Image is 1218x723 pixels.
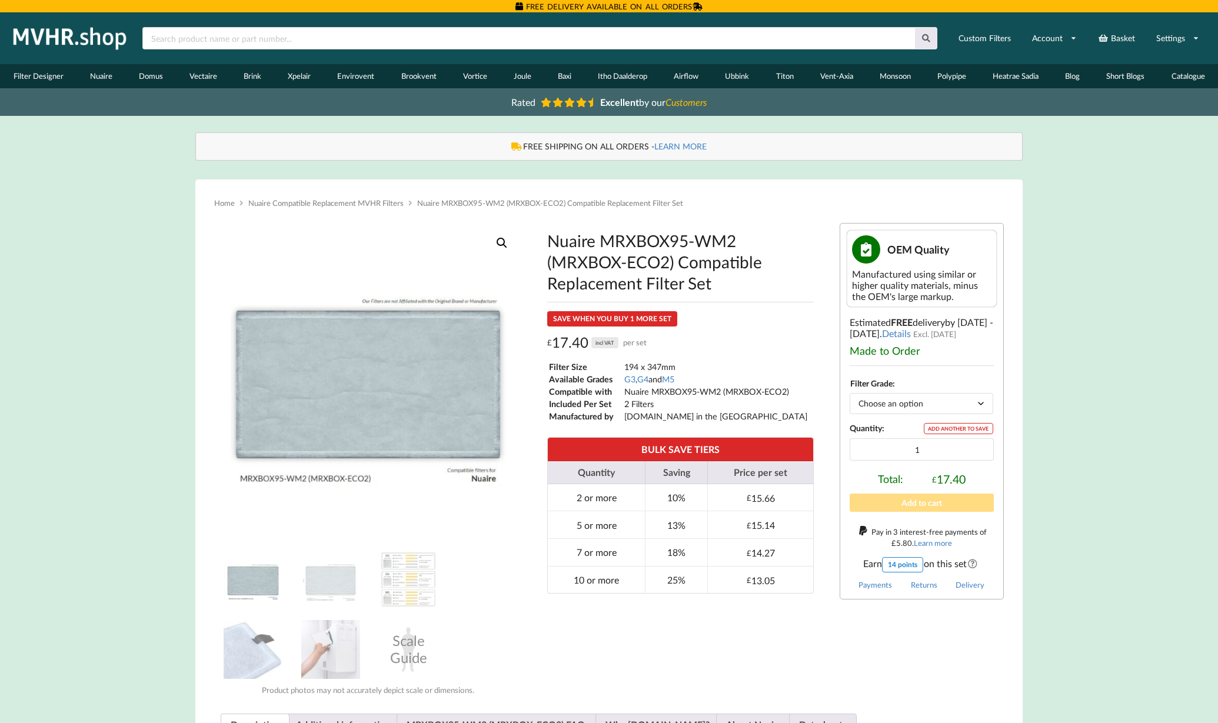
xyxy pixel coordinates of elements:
a: Returns [911,580,937,589]
td: , and [624,374,808,385]
a: Nuaire Compatible Replacement MVHR Filters [248,198,404,208]
div: 14 points [882,557,923,572]
img: A Table showing a comparison between G3, G4 and M5 for MVHR Filters and their efficiency at captu... [379,550,438,609]
td: 10 or more [548,566,645,594]
div: 15.14 [747,519,775,531]
a: Basket [1090,28,1143,49]
div: 13.05 [747,575,775,586]
a: Vortice [450,64,500,88]
div: 17.40 [932,472,966,486]
b: Excellent [600,96,639,108]
div: 14.27 [747,547,775,558]
div: Product photos may not accurately depict scale or dimensions. [214,685,522,695]
span: £ [747,521,751,530]
input: Search product name or part number... [142,27,915,49]
a: Custom Filters [951,28,1019,49]
div: FREE SHIPPING ON ALL ORDERS - [208,141,1010,152]
span: Excl. [DATE] [913,329,956,339]
th: Quantity [548,461,645,484]
span: Pay in 3 interest-free payments of . [871,527,987,548]
a: Brookvent [388,64,450,88]
a: Ubbink [712,64,763,88]
div: 15.66 [747,492,775,504]
a: Short Blogs [1093,64,1158,88]
span: Nuaire MRXBOX95-WM2 (MRXBOX-ECO2) Compatible Replacement Filter Set [417,198,683,208]
span: £ [747,575,751,585]
div: incl VAT [591,337,618,348]
th: Price per set [707,461,813,484]
td: 194 x 347mm [624,361,808,372]
span: £ [891,538,896,548]
img: MVHR Filter with a Black Tag [224,620,282,679]
a: Baxi [544,64,584,88]
a: Payments [858,580,892,589]
th: Saving [645,461,708,484]
td: Compatible with [548,386,622,397]
button: Add to cart [850,494,994,512]
a: Details [882,328,911,339]
a: Nuaire [76,64,125,88]
a: G3 [624,374,635,384]
div: SAVE WHEN YOU BUY 1 MORE SET [547,311,677,326]
a: Xpelair [275,64,324,88]
td: Included Per Set [548,398,622,409]
b: FREE [891,316,913,328]
div: Scale Guide [379,620,438,679]
td: Filter Size [548,361,622,372]
span: £ [747,548,751,558]
a: Itho Daalderop [585,64,661,88]
span: £ [547,334,552,352]
span: per set [623,334,647,352]
span: OEM Quality [887,243,950,256]
td: 13% [645,511,708,538]
a: Titon [763,64,807,88]
a: M5 [662,374,674,384]
img: mvhr.shop.png [8,24,132,53]
td: Manufactured by [548,411,622,422]
td: 2 or more [548,484,645,511]
div: ADD ANOTHER TO SAVE [924,423,993,434]
a: View full-screen image gallery [491,232,513,254]
th: BULK SAVE TIERS [548,438,813,461]
a: Monsoon [866,64,924,88]
a: Polypipe [924,64,979,88]
td: Available Grades [548,374,622,385]
img: Nuaire MRXBOX95-WM2 Compatible MVHR Filter Replacement Set from MVHR.shop [224,550,282,609]
a: G4 [637,374,648,384]
input: Product quantity [850,438,994,461]
span: £ [932,475,937,484]
span: Rated [511,96,535,108]
td: 18% [645,538,708,566]
i: Customers [665,96,707,108]
label: Filter Grade [850,378,893,388]
a: Vectaire [176,64,230,88]
td: 7 or more [548,538,645,566]
span: £ [747,493,751,502]
a: Delivery [956,580,984,589]
a: LEARN MORE [654,141,707,151]
td: 10% [645,484,708,511]
div: 5.80 [891,538,912,548]
img: Nuaire MRXBOX95-WM2 Compatible MVHR Filter Replacement Set from MVHR.shop [214,223,522,531]
span: Earn on this set [850,557,994,572]
td: 25% [645,566,708,594]
td: Nuaire MRXBOX95-WM2 (MRXBOX-ECO2) [624,386,808,397]
a: Settings [1149,28,1207,49]
img: Installing an MVHR Filter [301,620,360,679]
a: Rated Excellentby ourCustomers [503,92,715,112]
a: Airflow [661,64,712,88]
a: Home [214,198,235,208]
td: 2 Filters [624,398,808,409]
a: Vent-Axia [807,64,866,88]
a: Envirovent [324,64,388,88]
img: Dimensions and Filter Grade of the Nuaire MRXBOX95-WM2 (MRXBOX-ECO2) Compatible MVHR Filter Repla... [301,550,360,609]
span: by [DATE] - [DATE] [850,316,993,339]
span: Total: [878,472,903,486]
h1: Nuaire MRXBOX95-WM2 (MRXBOX-ECO2) Compatible Replacement Filter Set [547,230,813,294]
td: 5 or more [548,511,645,538]
a: Heatrae Sadia [980,64,1052,88]
a: Account [1024,28,1084,49]
td: [DOMAIN_NAME] in the [GEOGRAPHIC_DATA] [624,411,808,422]
div: Made to Order [850,344,994,357]
a: Brink [231,64,275,88]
